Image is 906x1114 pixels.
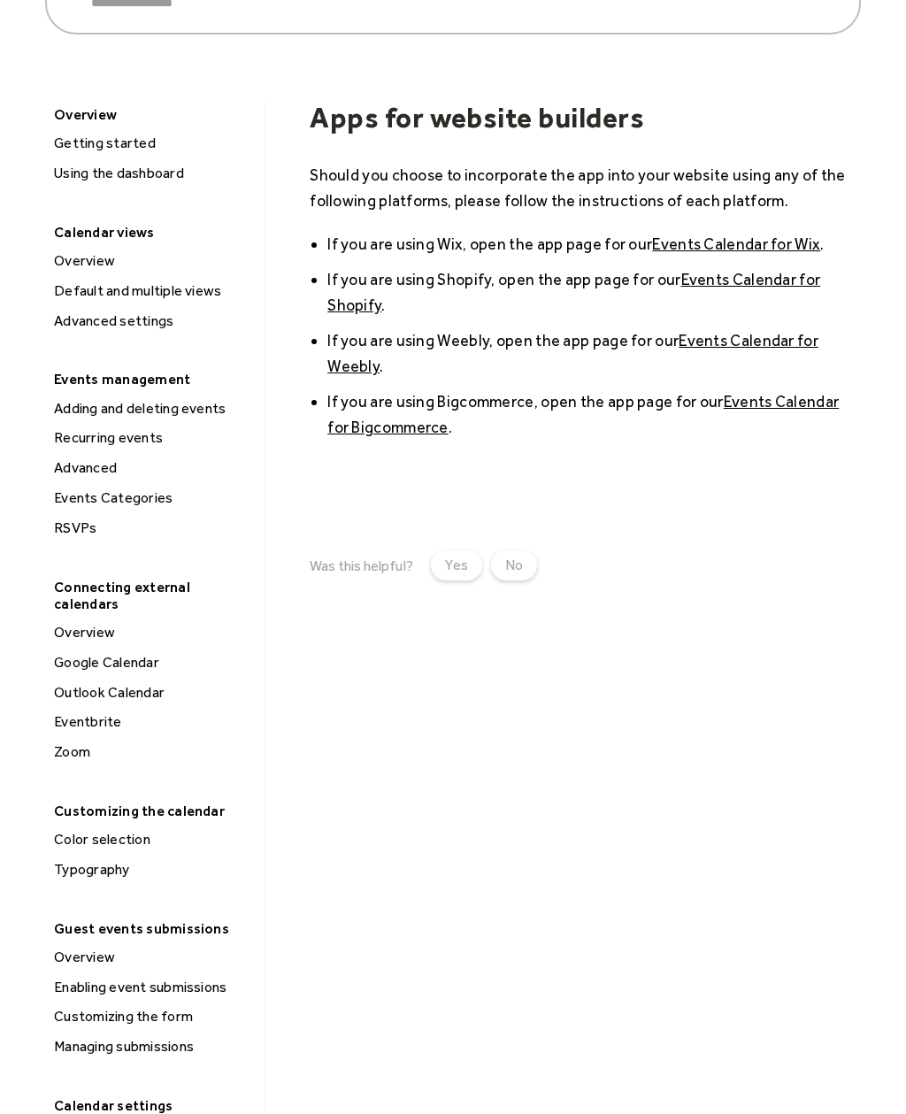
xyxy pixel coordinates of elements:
[49,711,257,734] div: Eventbrite
[47,517,257,540] a: RSVPs
[49,681,257,704] div: Outlook Calendar
[45,101,256,128] div: Overview
[47,487,257,510] a: Events Categories
[49,310,257,333] div: Advanced settings
[47,681,257,704] a: Outlook Calendar
[445,555,468,576] div: Yes
[45,573,256,618] div: Connecting external calendars
[327,231,861,257] li: If you are using Wix, open the app page for our .
[49,487,257,510] div: Events Categories
[327,327,861,379] li: If you are using Weebly, open the app page for our .
[47,162,257,185] a: Using the dashboard
[45,797,256,825] div: Customizing the calendar
[431,550,482,580] a: Yes
[47,946,257,969] a: Overview
[491,550,537,580] a: No
[45,365,256,393] div: Events management
[49,250,257,273] div: Overview
[310,101,861,134] h1: Apps for website builders
[47,621,257,644] a: Overview
[327,388,861,440] li: If you are using Bigcommerce, open the app page for our .
[652,234,820,253] a: Events Calendar for Wix
[47,828,257,851] a: Color selection
[327,270,820,314] a: Events Calendar for Shopify
[49,280,257,303] div: Default and multiple views
[47,132,257,155] a: Getting started
[47,457,257,480] a: Advanced
[47,1005,257,1028] a: Customizing the form
[49,517,257,540] div: RSVPs
[49,976,257,999] div: Enabling event submissions
[505,555,523,576] div: No
[49,397,257,420] div: Adding and deleting events
[49,162,257,185] div: Using the dashboard
[327,266,861,318] li: If you are using Shopify, open the app page for our .
[47,426,257,449] a: Recurring events
[47,858,257,881] a: Typography
[45,915,256,942] div: Guest events submissions
[327,331,818,375] a: Events Calendar for Weebly
[49,858,257,881] div: Typography
[47,1035,257,1058] a: Managing submissions
[49,1035,257,1058] div: Managing submissions
[310,557,412,574] div: Was this helpful?
[47,280,257,303] a: Default and multiple views
[47,310,257,333] a: Advanced settings
[49,426,257,449] div: Recurring events
[49,457,257,480] div: Advanced
[49,132,257,155] div: Getting started
[49,651,257,674] div: Google Calendar
[47,711,257,734] a: Eventbrite
[49,741,257,764] div: Zoom
[49,1005,257,1028] div: Customizing the form
[45,219,256,246] div: Calendar views
[310,162,861,213] p: Should you choose to incorporate the app into your website using any of the following platforms, ...
[49,621,257,644] div: Overview
[310,454,861,480] p: ‍
[47,741,257,764] a: Zoom
[49,946,257,969] div: Overview
[49,828,257,851] div: Color selection
[47,651,257,674] a: Google Calendar
[47,976,257,999] a: Enabling event submissions
[47,250,257,273] a: Overview
[47,397,257,420] a: Adding and deleting events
